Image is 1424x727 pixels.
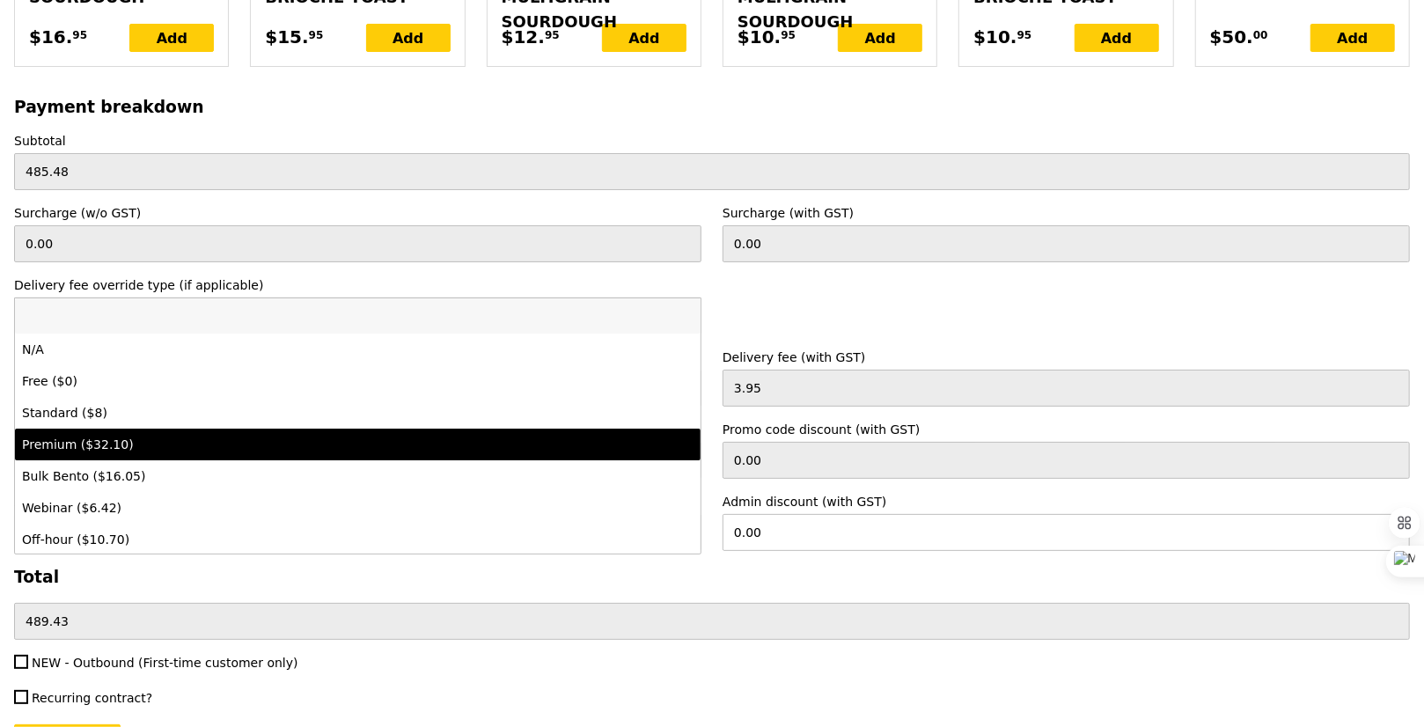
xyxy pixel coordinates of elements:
div: Standard ($8) [22,404,525,422]
div: Webinar ($6.42) [22,499,525,517]
div: Off-hour ($10.70) [22,531,525,548]
div: Add [1075,24,1159,52]
label: Surcharge (w/o GST) [14,204,701,222]
span: 95 [309,28,324,42]
div: N/A [22,341,525,358]
div: Add [838,24,922,52]
label: Admin discount (with GST) [723,493,1410,510]
span: 00 [1253,28,1268,42]
span: $12. [502,24,545,50]
label: Promo code discount (with GST) [723,421,1410,438]
span: 95 [1017,28,1032,42]
input: Recurring contract? [14,690,28,704]
span: $10. [738,24,781,50]
h3: Payment breakdown [14,98,1410,116]
span: 95 [781,28,796,42]
div: Premium ($32.10) [22,436,525,453]
h3: Total [14,568,1410,586]
div: Free ($0) [22,372,525,390]
div: Add [129,24,214,52]
span: Recurring contract? [32,691,152,705]
div: Add [1310,24,1395,52]
label: Delivery fee override type (if applicable) [14,276,701,294]
div: Add [366,24,451,52]
span: NEW - Outbound (First-time customer only) [32,656,298,670]
label: Subtotal [14,132,1410,150]
label: Surcharge (with GST) [723,204,1410,222]
div: Add [602,24,686,52]
span: $50. [1210,24,1253,50]
label: Delivery fee (with GST) [723,349,1410,366]
span: $10. [973,24,1017,50]
span: $16. [29,24,72,50]
div: Bulk Bento ($16.05) [22,467,525,485]
span: 95 [545,28,560,42]
input: NEW - Outbound (First-time customer only) [14,655,28,669]
span: $15. [265,24,308,50]
span: 95 [72,28,87,42]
